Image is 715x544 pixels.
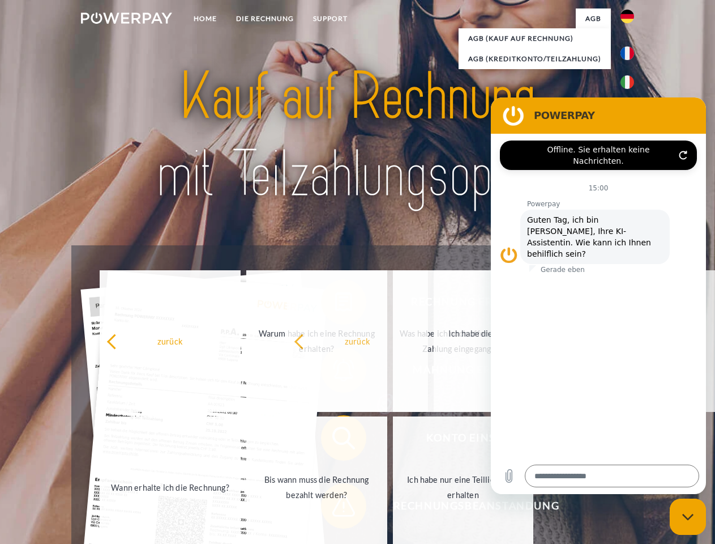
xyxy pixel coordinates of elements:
[440,326,568,356] div: Ich habe die Rechnung bereits bezahlt
[108,54,607,217] img: title-powerpay_de.svg
[106,479,234,495] div: Wann erhalte ich die Rechnung?
[620,10,634,23] img: de
[81,12,172,24] img: logo-powerpay-white.svg
[226,8,303,29] a: DIE RECHNUNG
[253,472,380,503] div: Bis wann muss die Rechnung bezahlt werden?
[400,472,527,503] div: Ich habe nur eine Teillieferung erhalten
[620,46,634,60] img: fr
[576,8,611,29] a: agb
[303,8,357,29] a: SUPPORT
[294,333,421,348] div: zurück
[459,28,611,49] a: AGB (Kauf auf Rechnung)
[184,8,226,29] a: Home
[670,499,706,535] iframe: Schaltfläche zum Öffnen des Messaging-Fensters; Konversation läuft
[491,97,706,494] iframe: Messaging-Fenster
[620,75,634,89] img: it
[106,333,234,348] div: zurück
[459,49,611,69] a: AGB (Kreditkonto/Teilzahlung)
[253,326,380,356] div: Warum habe ich eine Rechnung erhalten?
